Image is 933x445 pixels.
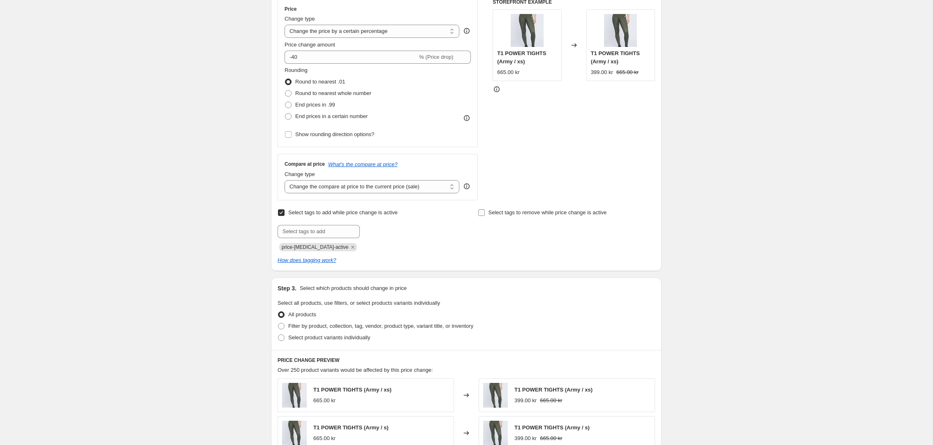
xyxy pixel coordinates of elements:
[282,383,307,408] img: 21120322_PLANETNUSA4929_80x.jpg
[616,68,639,76] strike: 665.00 kr
[288,209,398,216] span: Select tags to add while price change is active
[278,225,360,238] input: Select tags to add
[313,434,336,443] div: 665.00 kr
[285,67,308,73] span: Rounding
[285,16,315,22] span: Change type
[313,387,391,393] span: T1 POWER TIGHTS (Army / xs)
[285,6,296,12] h3: Price
[514,396,537,405] div: 399.00 kr
[497,68,519,76] div: 665.00 kr
[419,54,453,60] span: % (Price drop)
[278,357,655,364] h6: PRICE CHANGE PREVIEW
[604,14,637,47] img: 21120322_PLANETNUSA4929_80x.jpg
[288,334,370,341] span: Select product variants individually
[313,396,336,405] div: 665.00 kr
[285,51,417,64] input: -15
[328,161,398,167] button: What's the compare at price?
[285,42,335,48] span: Price change amount
[511,14,544,47] img: 21120322_PLANETNUSA4929_80x.jpg
[463,182,471,190] div: help
[295,79,345,85] span: Round to nearest .01
[295,90,371,96] span: Round to nearest whole number
[285,171,315,177] span: Change type
[497,50,546,65] span: T1 POWER TIGHTS (Army / xs)
[514,387,593,393] span: T1 POWER TIGHTS (Army / xs)
[463,27,471,35] div: help
[278,300,440,306] span: Select all products, use filters, or select products variants individually
[285,161,325,167] h3: Compare at price
[282,244,348,250] span: price-change-job-active
[349,243,357,251] button: Remove price-change-job-active
[540,434,562,443] strike: 665.00 kr
[288,311,316,318] span: All products
[300,284,407,292] p: Select which products should change in price
[488,209,607,216] span: Select tags to remove while price change is active
[591,68,613,76] div: 399.00 kr
[514,434,537,443] div: 399.00 kr
[295,113,368,119] span: End prices in a certain number
[483,383,508,408] img: 21120322_PLANETNUSA4929_80x.jpg
[278,367,433,373] span: Over 250 product variants would be affected by this price change:
[278,257,336,263] a: How does tagging work?
[313,424,389,431] span: T1 POWER TIGHTS (Army / s)
[295,131,374,137] span: Show rounding direction options?
[278,284,296,292] h2: Step 3.
[591,50,640,65] span: T1 POWER TIGHTS (Army / xs)
[514,424,590,431] span: T1 POWER TIGHTS (Army / s)
[540,396,562,405] strike: 665.00 kr
[295,102,335,108] span: End prices in .99
[288,323,473,329] span: Filter by product, collection, tag, vendor, product type, variant title, or inventory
